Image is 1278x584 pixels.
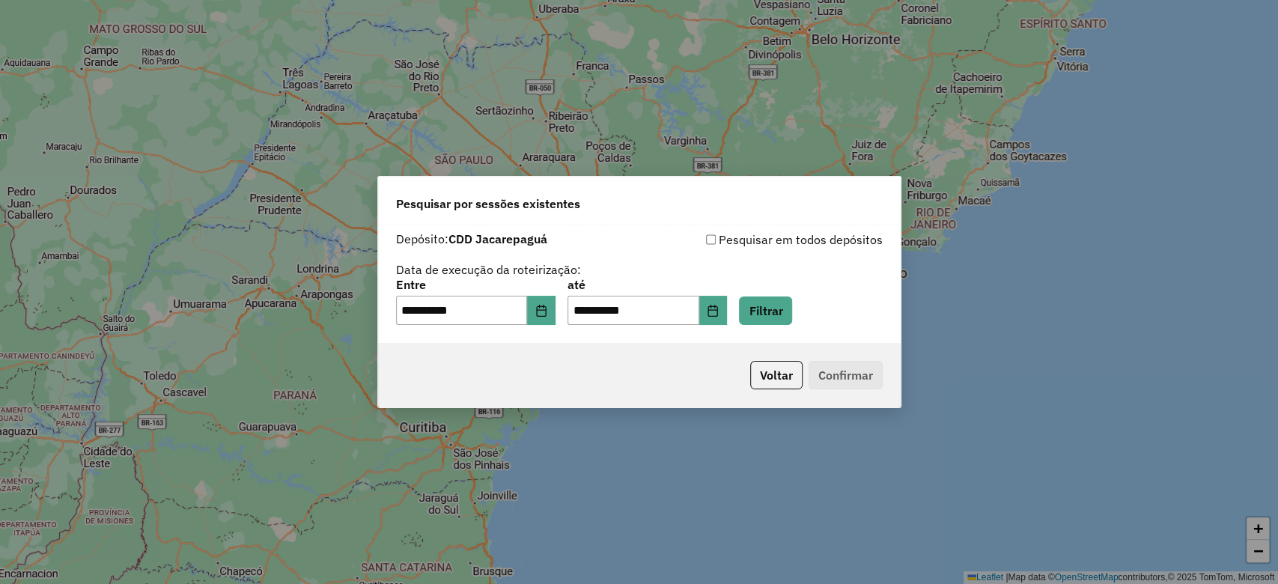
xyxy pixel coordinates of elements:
strong: CDD Jacarepaguá [448,231,547,246]
span: Pesquisar por sessões existentes [396,195,580,213]
button: Choose Date [699,296,728,326]
button: Voltar [750,361,803,389]
label: Depósito: [396,230,547,248]
label: Data de execução da roteirização: [396,261,581,279]
label: Entre [396,276,556,293]
button: Filtrar [739,296,792,325]
label: até [568,276,727,293]
div: Pesquisar em todos depósitos [639,231,883,249]
button: Choose Date [527,296,556,326]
